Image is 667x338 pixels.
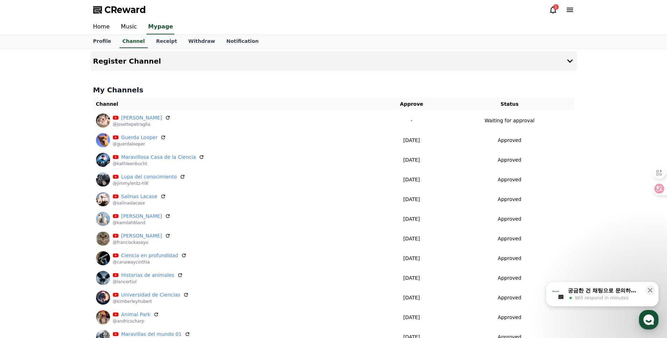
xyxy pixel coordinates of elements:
p: Approved [498,215,521,223]
span: Settings [104,233,121,239]
a: 1 [549,6,557,14]
p: [DATE] [381,215,442,223]
a: Messages [46,223,91,240]
a: [PERSON_NAME] [121,232,162,240]
a: Music [115,20,143,34]
a: Profile [88,35,117,48]
a: Withdraw [182,35,220,48]
p: @francisckasayo [113,240,171,245]
p: Approved [498,255,521,262]
a: Receipt [150,35,183,48]
a: Home [88,20,115,34]
p: - [381,117,442,124]
th: Status [445,98,574,111]
p: Approved [498,274,521,282]
th: Channel [93,98,378,111]
p: Approved [498,196,521,203]
p: @lancertiul [113,279,183,285]
p: @kimberleyhubert [113,299,189,304]
a: Settings [91,223,135,240]
a: Channel [120,35,148,48]
a: Guerda Looper [121,134,158,141]
a: Lupa del conocimiento [121,173,177,181]
img: Josette Petraglia [96,113,110,128]
p: @kamilahbland [113,220,171,226]
p: Approved [498,156,521,164]
a: Notification [221,35,264,48]
p: Approved [498,314,521,321]
span: Home [18,233,30,239]
img: Guerda Looper [96,133,110,147]
img: Ciencia en profundidad [96,251,110,265]
span: CReward [104,4,146,15]
a: Home [2,223,46,240]
p: @guerdalooper [113,141,166,147]
p: [DATE] [381,294,442,301]
p: @canawaycinthia [113,259,187,265]
p: @jimmylentz-h9l [113,181,186,186]
th: Approve [378,98,445,111]
p: Approved [498,294,521,301]
p: @salinaslacase [113,200,166,206]
p: [DATE] [381,235,442,242]
img: Universidad de Ciencias [96,291,110,305]
p: @andricscharp [113,318,159,324]
img: Salinas Lacase [96,192,110,206]
img: Lupa del conocimiento [96,173,110,187]
h4: Register Channel [93,57,161,65]
p: [DATE] [381,196,442,203]
img: Kamilah Bland [96,212,110,226]
a: Mypage [147,20,174,34]
a: [PERSON_NAME] [121,114,162,122]
a: Salinas Lacase [121,193,158,200]
p: Approved [498,137,521,144]
a: Maravillosa Casa de la Ciencia [121,154,196,161]
p: [DATE] [381,176,442,183]
button: Register Channel [90,51,577,71]
p: Approved [498,235,521,242]
img: Maravillosa Casa de la Ciencia [96,153,110,167]
a: CReward [93,4,146,15]
a: [PERSON_NAME] [121,213,162,220]
a: Ciencia en profundidad [121,252,178,259]
img: Franciscka Sayo [96,232,110,246]
p: Approved [498,176,521,183]
a: Maravillas del mundo 01 [121,331,182,338]
p: [DATE] [381,137,442,144]
img: Animal Park [96,310,110,324]
p: [DATE] [381,255,442,262]
a: Historias de animales [121,272,174,279]
div: 1 [553,4,559,10]
a: Animal Park [121,311,150,318]
p: [DATE] [381,274,442,282]
p: @kathleenbucht [113,161,205,167]
p: @josettepetraglia [113,122,171,127]
p: [DATE] [381,156,442,164]
span: Messages [58,234,79,239]
h4: My Channels [93,85,574,95]
a: Universidad de Ciencias [121,291,180,299]
img: Historias de animales [96,271,110,285]
p: [DATE] [381,314,442,321]
p: Waiting for approval [485,117,534,124]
